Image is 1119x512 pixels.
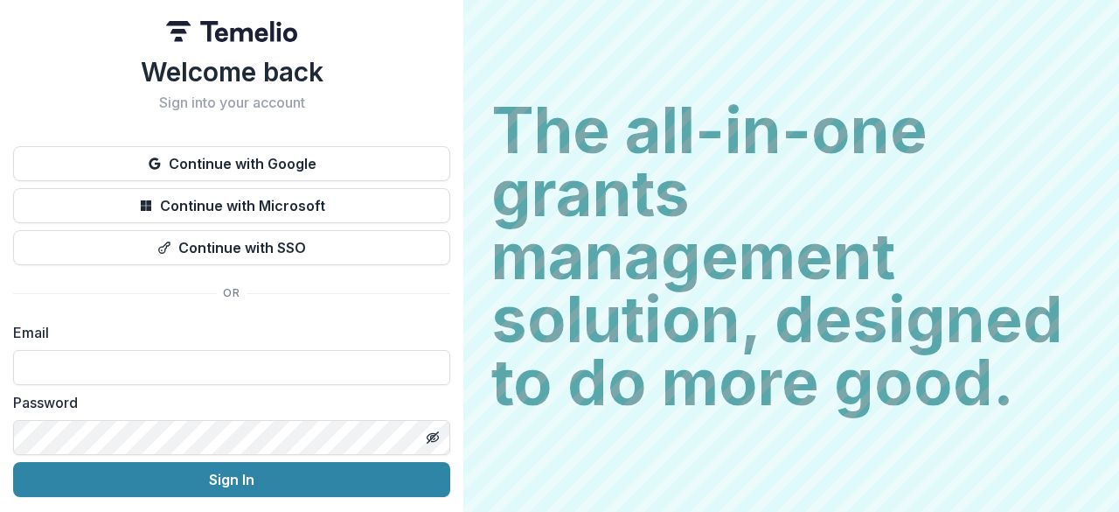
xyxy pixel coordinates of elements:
[13,188,450,223] button: Continue with Microsoft
[13,462,450,497] button: Sign In
[419,424,447,452] button: Toggle password visibility
[13,56,450,88] h1: Welcome back
[13,146,450,181] button: Continue with Google
[13,95,450,111] h2: Sign into your account
[13,322,440,343] label: Email
[13,230,450,265] button: Continue with SSO
[13,392,440,413] label: Password
[166,21,297,42] img: Temelio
